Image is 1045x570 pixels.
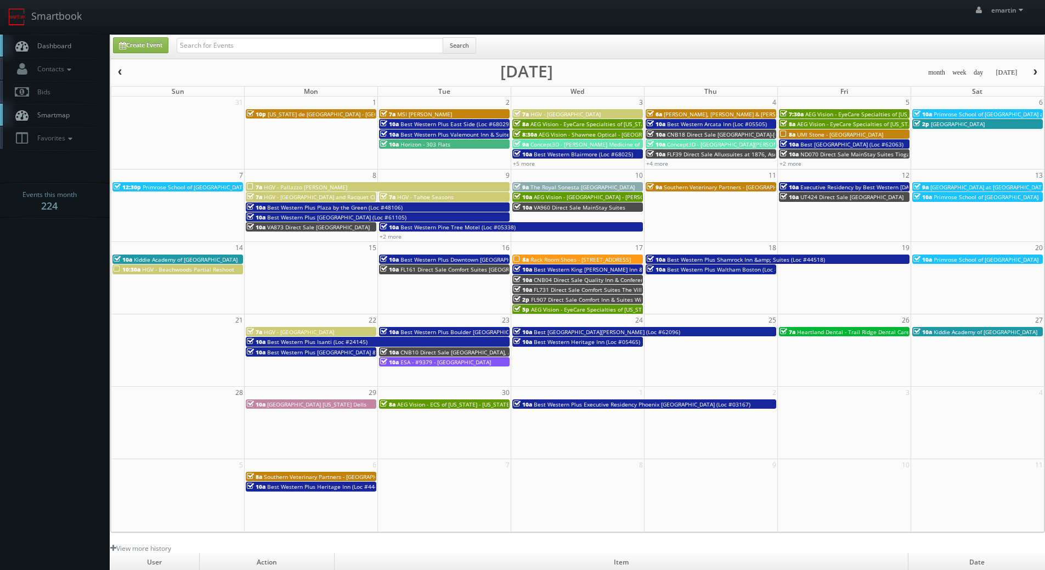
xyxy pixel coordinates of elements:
[913,256,932,263] span: 10a
[797,328,910,336] span: Heartland Dental - Trail Ridge Dental Care
[400,358,491,366] span: ESA - #9379 - [GEOGRAPHIC_DATA]
[647,183,662,191] span: 9a
[934,328,1037,336] span: Kiddie Academy of [GEOGRAPHIC_DATA]
[779,160,801,167] a: +2 more
[901,314,911,326] span: 26
[114,256,132,263] span: 10a
[771,97,777,108] span: 4
[667,131,827,138] span: CNB18 Direct Sale [GEOGRAPHIC_DATA]-[GEOGRAPHIC_DATA]
[380,110,396,118] span: 7a
[513,286,532,294] span: 10a
[134,256,238,263] span: Kiddie Academy of [GEOGRAPHIC_DATA]
[924,66,949,80] button: month
[371,459,377,471] span: 6
[805,110,995,118] span: AEG Vision - EyeCare Specialties of [US_STATE] – [PERSON_NAME] Vision
[800,150,910,158] span: ND070 Direct Sale MainStay Suites Tioga
[767,170,777,181] span: 11
[913,110,932,118] span: 10a
[443,37,476,54] button: Search
[501,387,511,398] span: 30
[32,41,71,50] span: Dashboard
[638,459,644,471] span: 8
[534,286,654,294] span: FL731 Direct Sale Comfort Suites The Villages
[234,242,244,253] span: 14
[267,338,368,346] span: Best Western Plus Isanti (Loc #24145)
[638,97,644,108] span: 3
[513,160,535,167] a: +5 more
[304,87,318,96] span: Mon
[143,183,291,191] span: Primrose School of [GEOGRAPHIC_DATA][PERSON_NAME]
[380,400,396,408] span: 8a
[647,266,665,273] span: 10a
[513,120,529,128] span: 8a
[400,140,450,148] span: Horizon - 303 Flats
[400,256,569,263] span: Best Western Plus Downtown [GEOGRAPHIC_DATA] (Loc #48199)
[513,204,532,211] span: 10a
[667,150,831,158] span: FLF39 Direct Sale Alluxsuites at 1876, Ascend Hotel Collection
[380,131,399,138] span: 10a
[247,183,262,191] span: 7a
[397,110,452,118] span: MSI [PERSON_NAME]
[267,483,386,490] span: Best Western Plus Heritage Inn (Loc #44463)
[901,242,911,253] span: 19
[380,233,402,240] a: +2 more
[513,338,532,346] span: 10a
[397,193,454,201] span: HGV - Tahoe Seasons
[530,120,716,128] span: AEG Vision - EyeCare Specialties of [US_STATE] - In Focus Vision Center
[634,170,644,181] span: 10
[264,473,400,481] span: Southern Veterinary Partners - [GEOGRAPHIC_DATA]
[247,348,266,356] span: 10a
[32,87,50,97] span: Bids
[513,276,532,284] span: 10a
[234,387,244,398] span: 28
[647,120,665,128] span: 10a
[177,38,443,53] input: Search for Events
[539,131,675,138] span: AEG Vision - Shawnee Optical - [GEOGRAPHIC_DATA]
[667,256,825,263] span: Best Western Plus Shamrock Inn &amp; Suites (Loc #44518)
[647,110,662,118] span: 6a
[8,8,26,26] img: smartbook-logo.png
[771,387,777,398] span: 2
[247,204,266,211] span: 10a
[534,266,697,273] span: Best Western King [PERSON_NAME] Inn & Suites (Loc #62106)
[1034,459,1044,471] span: 11
[667,120,767,128] span: Best Western Arcata Inn (Loc #05505)
[142,266,234,273] span: HGV - Beachwoods Partial Reshoot
[264,328,334,336] span: HGV - [GEOGRAPHIC_DATA]
[800,140,903,148] span: Best [GEOGRAPHIC_DATA] (Loc #62063)
[934,193,1038,201] span: Primrose School of [GEOGRAPHIC_DATA]
[530,140,707,148] span: Concept3D - [PERSON_NAME] Medicine of USC [GEOGRAPHIC_DATA]
[647,150,665,158] span: 10a
[267,204,403,211] span: Best Western Plus Plaza by the Green (Loc #48106)
[438,87,450,96] span: Tue
[780,120,795,128] span: 8a
[513,150,532,158] span: 10a
[901,170,911,181] span: 12
[647,131,665,138] span: 10a
[501,314,511,326] span: 23
[780,131,795,138] span: 8a
[901,459,911,471] span: 10
[780,150,799,158] span: 10a
[41,199,58,212] strong: 224
[238,170,244,181] span: 7
[400,131,548,138] span: Best Western Plus Valemount Inn & Suites (Loc #62120)
[32,133,75,143] span: Favorites
[247,400,266,408] span: 10a
[972,87,982,96] span: Sat
[948,66,970,80] button: week
[905,387,911,398] span: 3
[664,183,843,191] span: Southern Veterinary Partners - [GEOGRAPHIC_DATA][PERSON_NAME]
[400,120,511,128] span: Best Western Plus East Side (Loc #68029)
[397,400,572,408] span: AEG Vision - ECS of [US_STATE] - [US_STATE] Valley Family Eye Care
[500,66,553,77] h2: [DATE]
[247,483,266,490] span: 10a
[368,387,377,398] span: 29
[505,170,511,181] span: 9
[380,120,399,128] span: 10a
[238,459,244,471] span: 5
[534,400,750,408] span: Best Western Plus Executive Residency Phoenix [GEOGRAPHIC_DATA] (Loc #03167)
[931,120,985,128] span: [GEOGRAPHIC_DATA]
[534,338,640,346] span: Best Western Heritage Inn (Loc #05465)
[247,110,266,118] span: 10p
